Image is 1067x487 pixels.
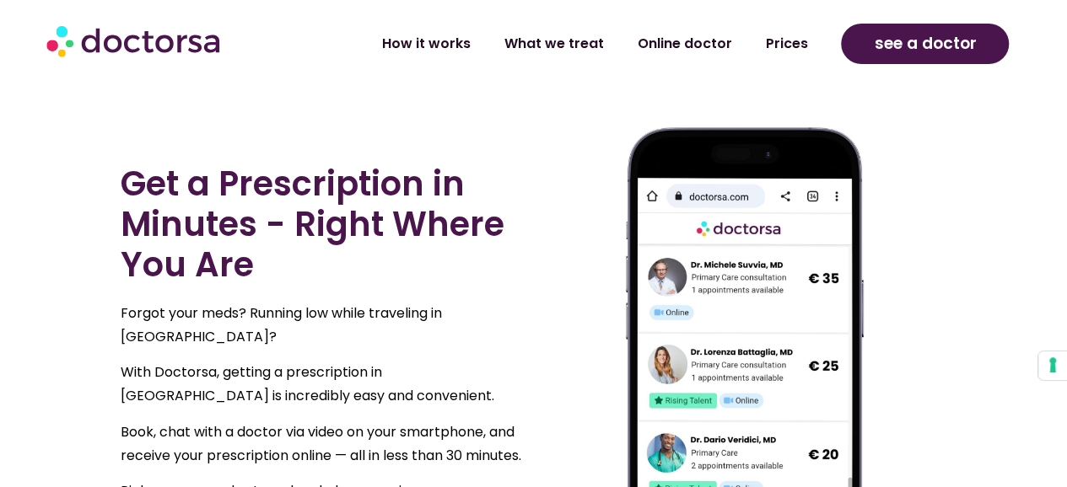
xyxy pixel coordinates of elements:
[121,361,525,408] p: With Doctorsa, getting a prescription in [GEOGRAPHIC_DATA] is incredibly easy and convenient.
[620,24,748,63] a: Online doctor
[121,163,525,285] h2: Get a Prescription in Minutes - Right Where You Are
[121,420,525,468] p: Book, chat with a doctor via video on your smartphone, and receive your prescription online — all...
[287,24,825,63] nav: Menu
[874,30,976,57] span: see a doctor
[748,24,824,63] a: Prices
[841,24,1009,64] a: see a doctor
[121,302,525,349] p: Forgot your meds? Running low while traveling in [GEOGRAPHIC_DATA]?
[364,24,487,63] a: How it works
[1038,351,1067,380] button: Your consent preferences for tracking technologies
[487,24,620,63] a: What we treat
